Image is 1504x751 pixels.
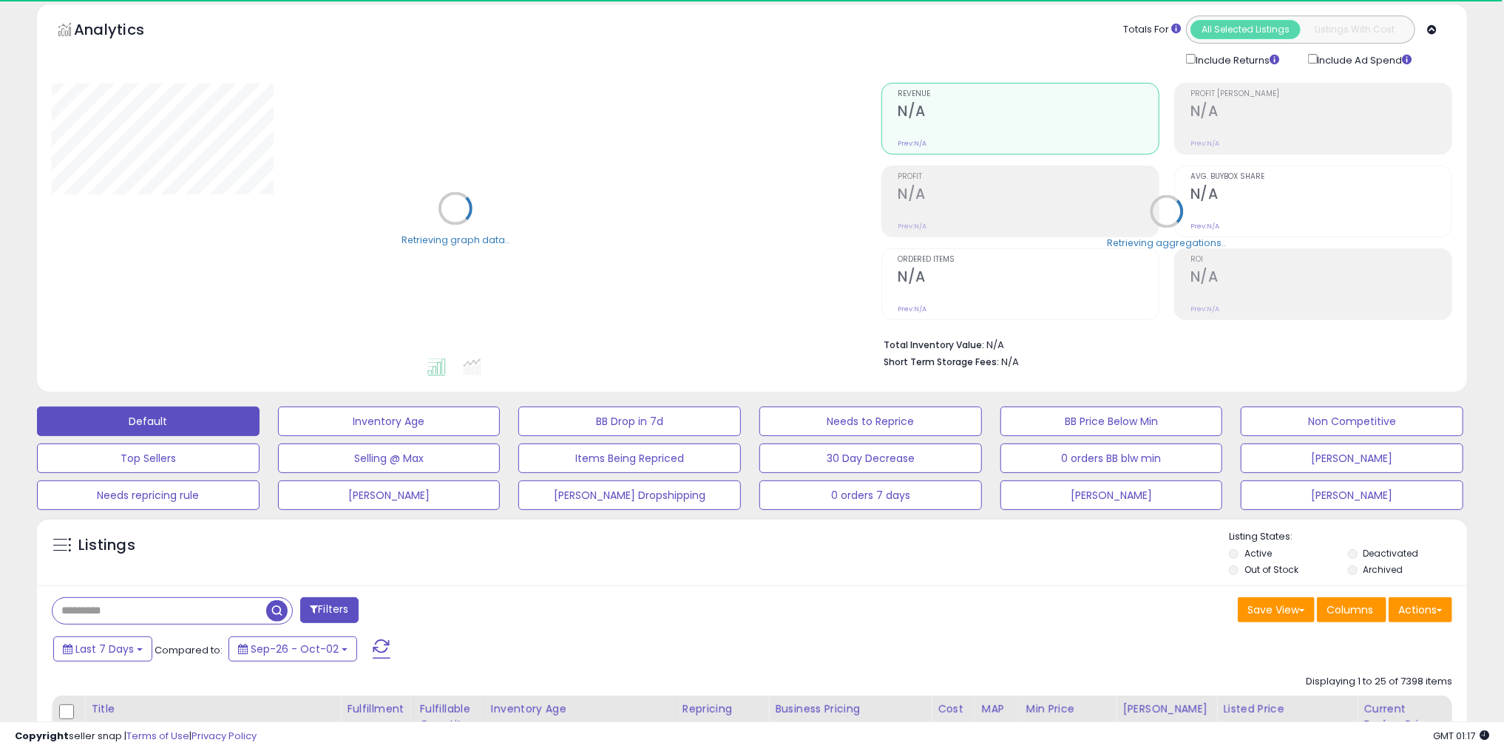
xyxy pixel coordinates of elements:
[938,701,969,717] div: Cost
[1229,530,1466,544] p: Listing States:
[192,729,257,743] a: Privacy Policy
[15,730,257,744] div: seller snap | |
[982,701,1014,717] div: MAP
[682,701,763,717] div: Repricing
[1108,237,1227,250] div: Retrieving aggregations..
[37,407,260,436] button: Default
[1026,701,1110,717] div: Min Price
[1223,701,1351,717] div: Listed Price
[518,444,741,473] button: Items Being Repriced
[1364,547,1419,560] label: Deactivated
[491,701,670,717] div: Inventory Age
[37,444,260,473] button: Top Sellers
[1433,729,1489,743] span: 2025-10-10 01:17 GMT
[759,480,982,510] button: 0 orders 7 days
[228,636,357,662] button: Sep-26 - Oct-02
[518,480,741,510] button: [PERSON_NAME] Dropshipping
[1317,597,1386,622] button: Columns
[278,444,501,473] button: Selling @ Max
[402,234,509,247] div: Retrieving graph data..
[347,701,407,717] div: Fulfillment
[1241,407,1463,436] button: Non Competitive
[53,636,152,662] button: Last 7 Days
[15,729,69,743] strong: Copyright
[1364,563,1403,576] label: Archived
[1000,444,1223,473] button: 0 orders BB blw min
[251,642,339,656] span: Sep-26 - Oct-02
[1123,23,1181,37] div: Totals For
[775,701,925,717] div: Business Pricing
[1238,597,1315,622] button: Save View
[126,729,189,743] a: Terms of Use
[759,407,982,436] button: Needs to Reprice
[759,444,982,473] button: 30 Day Decrease
[1000,480,1223,510] button: [PERSON_NAME]
[1241,444,1463,473] button: [PERSON_NAME]
[420,701,478,733] div: Fulfillable Quantity
[1122,701,1210,717] div: [PERSON_NAME]
[91,701,334,717] div: Title
[155,643,223,657] span: Compared to:
[74,19,173,44] h5: Analytics
[37,480,260,510] button: Needs repricing rule
[1306,675,1452,689] div: Displaying 1 to 25 of 7398 items
[1327,602,1373,617] span: Columns
[300,597,358,623] button: Filters
[1389,597,1452,622] button: Actions
[1297,51,1436,68] div: Include Ad Spend
[1244,547,1272,560] label: Active
[75,642,134,656] span: Last 7 Days
[278,480,501,510] button: [PERSON_NAME]
[1000,407,1223,436] button: BB Price Below Min
[1244,563,1298,576] label: Out of Stock
[278,407,501,436] button: Inventory Age
[1364,701,1446,733] div: Current Buybox Price
[518,407,741,436] button: BB Drop in 7d
[78,535,135,556] h5: Listings
[1300,20,1410,39] button: Listings With Cost
[1190,20,1301,39] button: All Selected Listings
[1241,480,1463,510] button: [PERSON_NAME]
[1175,51,1297,68] div: Include Returns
